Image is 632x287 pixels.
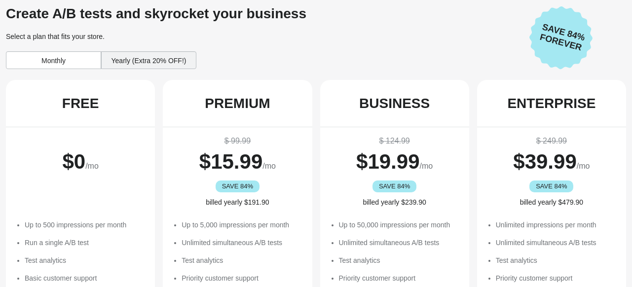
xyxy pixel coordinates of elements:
div: BUSINESS [359,96,430,111]
li: Up to 50,000 impressions per month [339,220,459,230]
span: $ 15.99 [199,150,262,173]
li: Priority customer support [182,273,302,283]
li: Test analytics [25,255,145,265]
div: FREE [62,96,99,111]
li: Unlimited simultaneous A/B tests [182,238,302,248]
div: SAVE 84% [372,180,416,192]
div: $ 124.99 [330,135,459,147]
span: /mo [577,162,590,170]
span: $ 0 [62,150,85,173]
li: Test analytics [339,255,459,265]
div: ENTERPRISE [507,96,595,111]
span: /mo [420,162,433,170]
span: /mo [262,162,276,170]
li: Priority customer support [496,273,616,283]
li: Unlimited simultaneous A/B tests [496,238,616,248]
div: Create A/B tests and skyrocket your business [6,6,521,22]
li: Up to 500 impressions per month [25,220,145,230]
div: billed yearly $479.90 [487,197,616,207]
li: Run a single A/B test [25,238,145,248]
div: PREMIUM [205,96,270,111]
div: Yearly (Extra 20% OFF!) [101,51,196,69]
div: Monthly [6,51,101,69]
div: SAVE 84% [216,180,260,192]
li: Unlimited simultaneous A/B tests [339,238,459,248]
li: Basic customer support [25,273,145,283]
div: billed yearly $239.90 [330,197,459,207]
span: $ 39.99 [513,150,576,173]
div: $ 249.99 [487,135,616,147]
li: Test analytics [496,255,616,265]
li: Up to 5,000 impressions per month [182,220,302,230]
div: billed yearly $191.90 [173,197,302,207]
div: Select a plan that fits your store. [6,32,521,41]
li: Unlimited impressions per month [496,220,616,230]
div: SAVE 84% [529,180,573,192]
span: /mo [85,162,99,170]
img: Save 84% Forever [529,6,593,70]
li: Test analytics [182,255,302,265]
div: $ 99.99 [173,135,302,147]
span: Save 84% Forever [532,20,592,55]
li: Priority customer support [339,273,459,283]
span: $ 19.99 [356,150,419,173]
